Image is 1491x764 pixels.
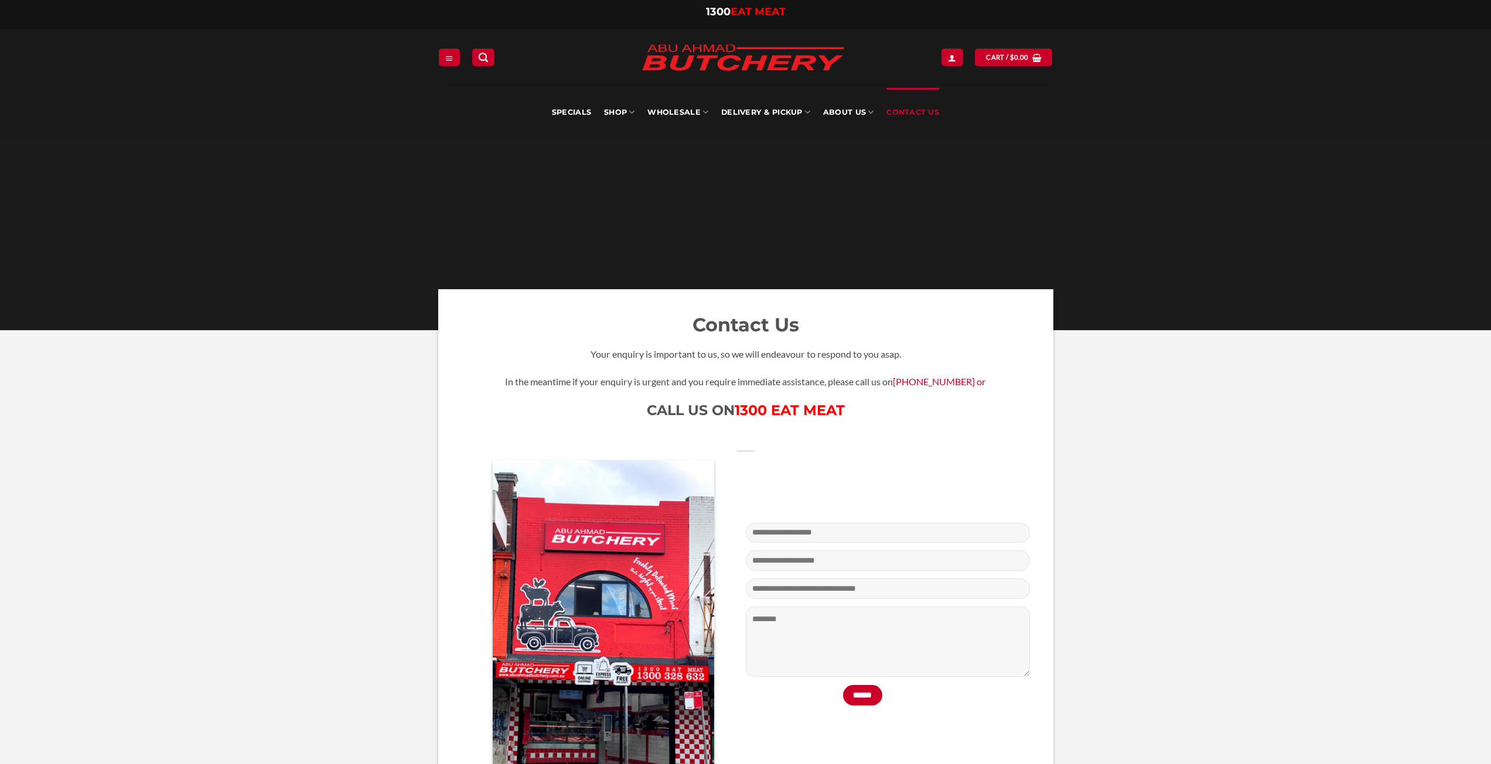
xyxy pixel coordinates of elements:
a: Contact Us [886,88,939,137]
a: 1300EAT MEAT [706,5,786,18]
a: Specials [552,88,591,137]
a: Wholesale [647,88,708,137]
a: [PHONE_NUMBER] or [893,376,986,387]
a: SHOP [604,88,634,137]
a: View cart [975,49,1052,66]
a: Search [472,49,494,66]
span: 1300 [706,5,731,18]
a: Login [941,49,963,66]
span: $ [1010,52,1014,63]
a: Menu [439,49,460,66]
form: Contact form [746,523,1030,714]
a: 1300 EAT MEAT [735,402,845,419]
a: Delivery & Pickup [721,88,810,137]
a: About Us [823,88,874,137]
h1: CALL US ON [462,401,1030,419]
p: In the meantime if your enquiry is urgent and you require immediate assistance, please call us on [462,374,1030,389]
h2: Contact Us [462,313,1030,337]
span: EAT MEAT [731,5,786,18]
bdi: 0.00 [1010,53,1029,61]
span: Cart / [986,52,1028,63]
img: Abu Ahmad Butchery [632,36,854,81]
p: Your enquiry is important to us, so we will endeavour to respond to you asap. [462,347,1030,362]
